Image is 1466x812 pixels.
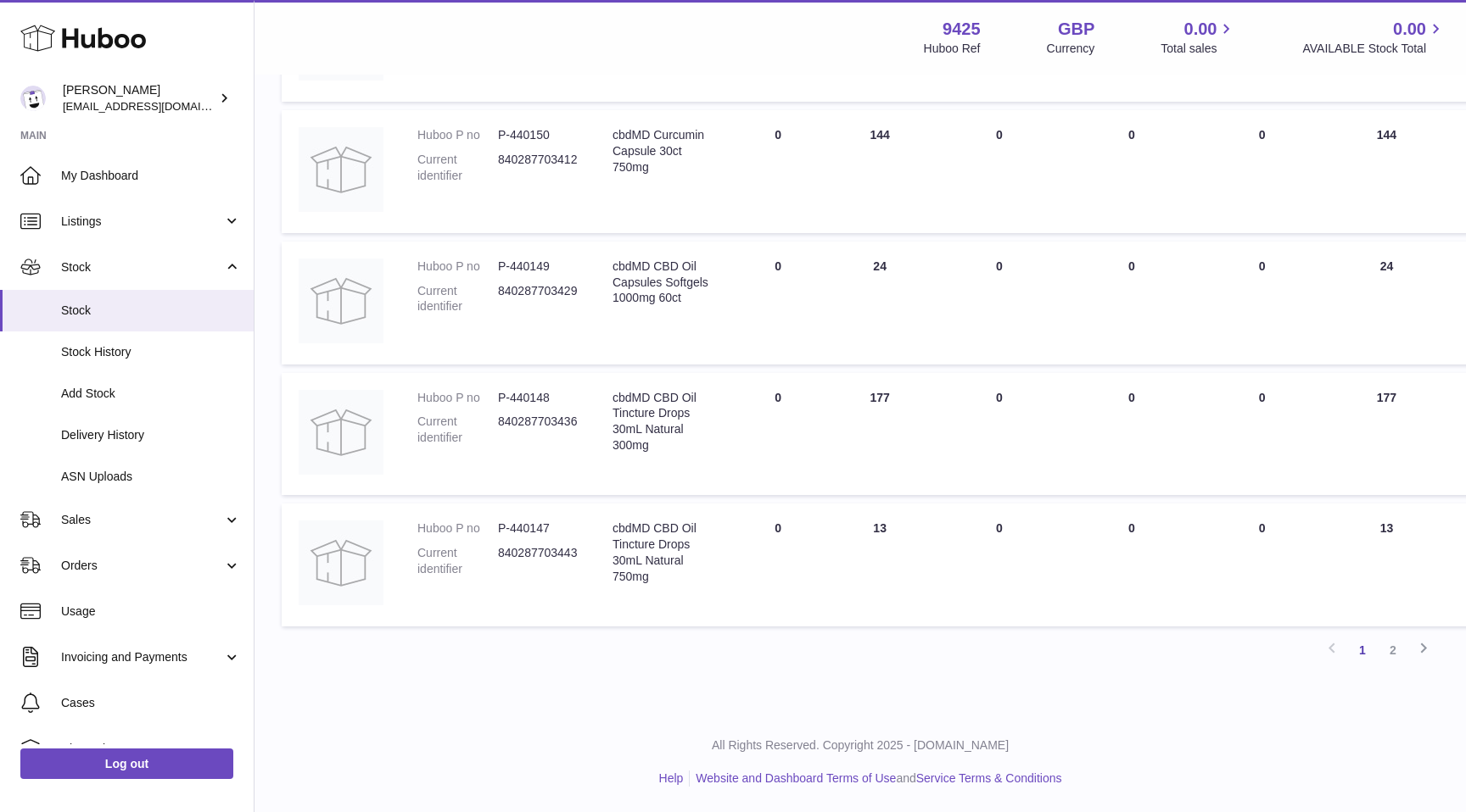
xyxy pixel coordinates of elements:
[61,214,223,230] span: Listings
[1068,503,1195,626] td: 0
[63,82,215,114] div: [PERSON_NAME]
[63,99,249,113] span: [EMAIL_ADDRESS][DOMAIN_NAME]
[20,748,233,779] a: Log out
[61,386,241,402] span: Add Stock
[829,373,931,496] td: 177
[727,503,829,626] td: 0
[613,520,710,585] div: cbdMD CBD Oil Tincture Drops 30mL Natural 750mg
[498,152,579,184] dd: 840287703412
[299,520,383,605] img: product image
[1329,242,1445,364] td: 24
[1259,391,1266,404] span: 0
[1329,110,1445,233] td: 144
[417,152,498,184] dt: Current identifier
[498,414,579,446] dd: 840287703436
[1068,373,1195,496] td: 0
[1329,503,1445,626] td: 13
[829,110,931,233] td: 144
[1259,259,1266,273] span: 0
[61,427,241,443] span: Delivery History
[61,558,223,574] span: Orders
[613,390,710,454] div: cbdMD CBD Oil Tincture Drops 30mL Natural 300mg
[1259,521,1266,535] span: 0
[61,469,241,485] span: ASN Uploads
[498,520,579,537] dd: P-440147
[299,390,383,475] img: product image
[61,344,241,360] span: Stock History
[943,18,981,41] strong: 9425
[613,127,710,175] div: cbdMD Curcumin Capsule 30ct 750mg
[61,695,241,711] span: Cases
[690,770,1061,787] li: and
[931,242,1068,364] td: 0
[299,259,383,343] img: product image
[1347,635,1378,665] a: 1
[1329,373,1445,496] td: 177
[829,503,931,626] td: 13
[498,259,579,275] dd: P-440149
[61,649,223,665] span: Invoicing and Payments
[498,283,579,315] dd: 840287703429
[727,110,829,233] td: 0
[931,503,1068,626] td: 0
[268,737,1452,754] p: All Rights Reserved. Copyright 2025 - [DOMAIN_NAME]
[1068,242,1195,364] td: 0
[916,771,1062,785] a: Service Terms & Conditions
[931,373,1068,496] td: 0
[417,283,498,315] dt: Current identifier
[498,390,579,406] dd: P-440148
[1058,18,1094,41] strong: GBP
[61,603,241,620] span: Usage
[1068,110,1195,233] td: 0
[1161,41,1236,57] span: Total sales
[417,259,498,275] dt: Huboo P no
[61,168,241,184] span: My Dashboard
[417,520,498,537] dt: Huboo P no
[1184,18,1217,41] span: 0.00
[61,512,223,528] span: Sales
[417,414,498,446] dt: Current identifier
[1378,635,1408,665] a: 2
[61,259,223,275] span: Stock
[613,259,710,307] div: cbdMD CBD Oil Capsules Softgels 1000mg 60ct
[498,545,579,577] dd: 840287703443
[1047,41,1095,57] div: Currency
[299,127,383,212] img: product image
[61,741,241,757] span: Channels
[727,373,829,496] td: 0
[1302,41,1446,57] span: AVAILABLE Stock Total
[417,545,498,577] dt: Current identifier
[931,110,1068,233] td: 0
[1161,18,1236,57] a: 0.00 Total sales
[1259,128,1266,142] span: 0
[696,771,896,785] a: Website and Dashboard Terms of Use
[1393,18,1426,41] span: 0.00
[924,41,981,57] div: Huboo Ref
[659,771,684,785] a: Help
[417,390,498,406] dt: Huboo P no
[727,242,829,364] td: 0
[417,127,498,143] dt: Huboo P no
[61,303,241,319] span: Stock
[1302,18,1446,57] a: 0.00 AVAILABLE Stock Total
[498,127,579,143] dd: P-440150
[829,242,931,364] td: 24
[20,86,46,111] img: Huboo@cbdmd.com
